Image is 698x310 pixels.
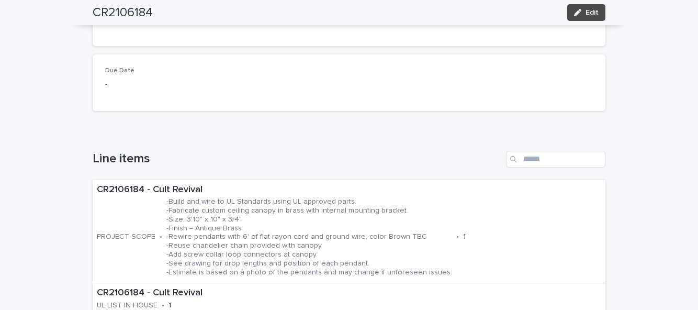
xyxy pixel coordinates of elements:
[93,180,605,284] a: CR2106184 - Cult RevivalPROJECT SCOPE•-Build and wire to UL Standards using UL approved parts. -F...
[97,287,277,299] p: CR2106184 - Cult Revival
[567,4,605,21] button: Edit
[97,301,157,310] p: UL LIST IN HOUSE
[105,68,134,74] span: Due Date
[97,184,571,196] p: CR2106184 - Cult Revival
[456,233,459,241] p: •
[506,151,605,168] input: Search
[93,151,502,167] h1: Line items
[162,301,164,310] p: •
[97,233,155,241] p: PROJECT SCOPE
[160,233,162,241] p: •
[168,301,171,310] p: 1
[105,79,260,90] p: -
[93,5,153,20] h2: CR2106184
[586,9,599,16] span: Edit
[463,233,466,241] p: 1
[166,197,452,276] p: -Build and wire to UL Standards using UL approved parts. -Fabricate custom ceiling canopy in bras...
